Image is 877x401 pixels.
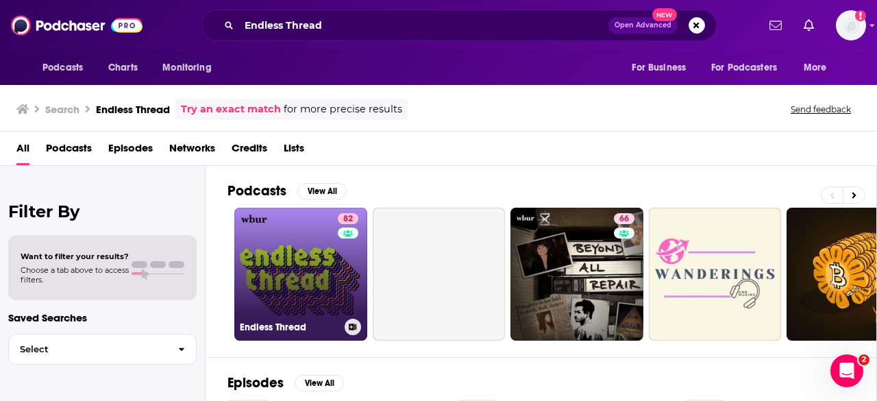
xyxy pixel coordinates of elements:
a: Charts [99,55,146,81]
img: User Profile [836,10,866,40]
a: Podcasts [46,137,92,165]
span: Select [9,345,167,354]
h2: Episodes [227,374,284,391]
span: Charts [108,58,138,77]
a: Episodes [108,137,153,165]
h3: Search [45,103,79,116]
a: 66 [510,208,643,341]
span: More [804,58,827,77]
button: open menu [702,55,797,81]
span: Want to filter your results? [21,252,129,261]
a: Networks [169,137,215,165]
a: 82 [338,213,358,224]
h3: Endless Thread [96,103,170,116]
span: 2 [859,354,869,365]
span: for more precise results [284,101,402,117]
button: View All [295,375,344,391]
span: Podcasts [42,58,83,77]
button: open menu [794,55,844,81]
a: Show notifications dropdown [764,14,787,37]
svg: Add a profile image [855,10,866,21]
span: 66 [619,212,629,226]
h2: Filter By [8,202,197,221]
a: 82Endless Thread [234,208,367,341]
span: Open Advanced [615,22,671,29]
p: Saved Searches [8,311,197,324]
a: PodcastsView All [227,182,347,199]
span: For Business [632,58,686,77]
iframe: Intercom live chat [830,354,863,387]
button: View All [297,183,347,199]
h3: Endless Thread [240,321,339,333]
span: Logged in as WesBurdett [836,10,866,40]
button: open menu [622,55,703,81]
span: For Podcasters [711,58,777,77]
h2: Podcasts [227,182,286,199]
a: All [16,137,29,165]
a: Lists [284,137,304,165]
span: Choose a tab above to access filters. [21,265,129,284]
a: EpisodesView All [227,374,344,391]
button: open menu [33,55,101,81]
a: Try an exact match [181,101,281,117]
span: 82 [343,212,353,226]
div: Search podcasts, credits, & more... [201,10,717,41]
button: Show profile menu [836,10,866,40]
button: open menu [153,55,229,81]
span: Monitoring [162,58,211,77]
button: Select [8,334,197,365]
a: Credits [232,137,267,165]
a: Show notifications dropdown [798,14,819,37]
input: Search podcasts, credits, & more... [239,14,608,36]
span: New [652,8,677,21]
a: 66 [614,213,634,224]
img: Podchaser - Follow, Share and Rate Podcasts [11,12,143,38]
button: Open AdvancedNew [608,17,678,34]
button: Send feedback [787,104,855,115]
